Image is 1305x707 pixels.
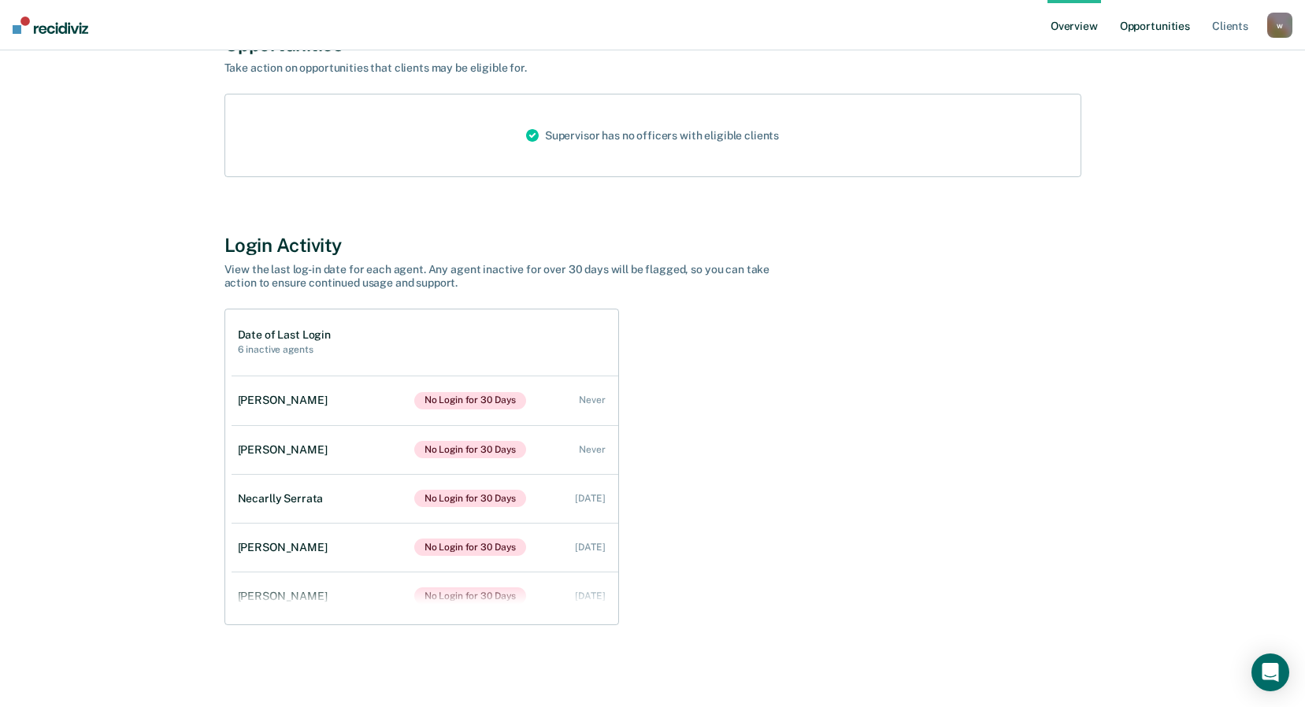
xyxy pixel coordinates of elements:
div: Login Activity [224,234,1081,257]
span: No Login for 30 Days [414,490,527,507]
div: [DATE] [575,542,605,553]
a: [PERSON_NAME]No Login for 30 Days [DATE] [232,523,618,572]
span: No Login for 30 Days [414,587,527,605]
h1: Date of Last Login [238,328,331,342]
div: [DATE] [575,493,605,504]
img: Recidiviz [13,17,88,34]
a: [PERSON_NAME]No Login for 30 Days [DATE] [232,572,618,620]
div: Never [579,444,605,455]
div: [DATE] [575,590,605,602]
div: Necarlly Serrata [238,492,330,505]
h2: 6 inactive agents [238,344,331,355]
div: Never [579,394,605,405]
a: Necarlly SerrataNo Login for 30 Days [DATE] [232,474,618,523]
div: Open Intercom Messenger [1251,653,1289,691]
div: [PERSON_NAME] [238,394,334,407]
div: Supervisor has no officers with eligible clients [513,94,792,176]
span: No Login for 30 Days [414,539,527,556]
div: View the last log-in date for each agent. Any agent inactive for over 30 days will be flagged, so... [224,263,776,290]
a: [PERSON_NAME]No Login for 30 Days Never [232,376,618,425]
span: No Login for 30 Days [414,392,527,409]
span: No Login for 30 Days [414,441,527,458]
button: w [1267,13,1292,38]
div: Take action on opportunities that clients may be eligible for. [224,61,776,75]
a: [PERSON_NAME]No Login for 30 Days Never [232,425,618,474]
div: [PERSON_NAME] [238,443,334,457]
div: [PERSON_NAME] [238,541,334,554]
div: [PERSON_NAME] [238,590,334,603]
